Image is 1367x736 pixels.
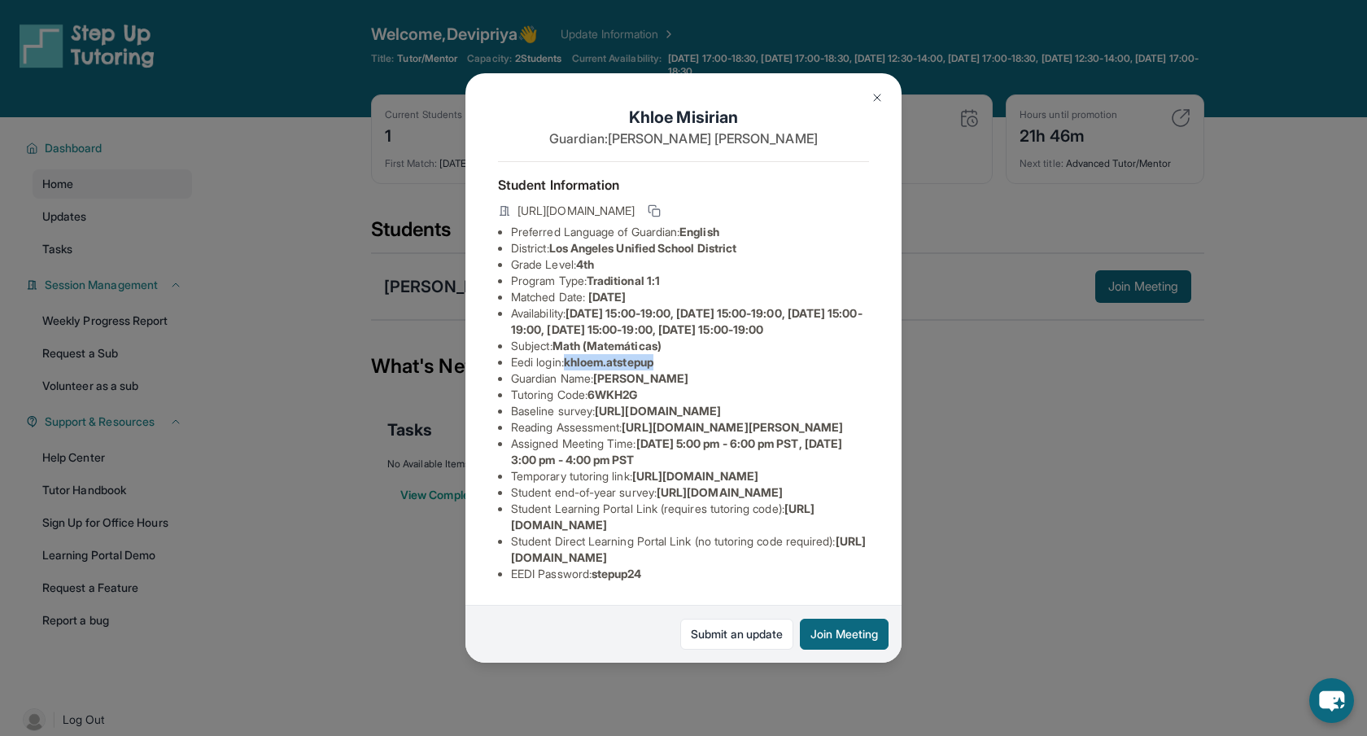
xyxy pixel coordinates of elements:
[511,484,869,501] li: Student end-of-year survey :
[511,403,869,419] li: Baseline survey :
[511,468,869,484] li: Temporary tutoring link :
[552,339,662,353] span: Math (Matemáticas)
[511,566,869,582] li: EEDI Password :
[498,175,869,195] h4: Student Information
[511,354,869,370] li: Eedi login :
[680,619,793,650] a: Submit an update
[511,305,869,338] li: Availability:
[511,436,842,467] span: [DATE] 5:00 pm - 6:00 pm PST, [DATE] 3:00 pm - 4:00 pm PST
[511,289,869,305] li: Matched Date:
[632,469,758,483] span: [URL][DOMAIN_NAME]
[800,619,889,650] button: Join Meeting
[511,273,869,289] li: Program Type:
[498,129,869,148] p: Guardian: [PERSON_NAME] [PERSON_NAME]
[511,370,869,387] li: Guardian Name :
[511,501,869,533] li: Student Learning Portal Link (requires tutoring code) :
[622,420,843,434] span: [URL][DOMAIN_NAME][PERSON_NAME]
[518,203,635,219] span: [URL][DOMAIN_NAME]
[511,419,869,436] li: Reading Assessment :
[587,388,637,401] span: 6WKH2G
[1309,678,1354,723] button: chat-button
[511,224,869,240] li: Preferred Language of Guardian:
[587,274,660,287] span: Traditional 1:1
[511,256,869,273] li: Grade Level:
[511,533,869,566] li: Student Direct Learning Portal Link (no tutoring code required) :
[511,387,869,403] li: Tutoring Code :
[511,338,869,354] li: Subject :
[549,241,736,255] span: Los Angeles Unified School District
[588,290,626,304] span: [DATE]
[593,371,688,385] span: [PERSON_NAME]
[511,240,869,256] li: District:
[592,567,642,580] span: stepup24
[511,306,863,336] span: [DATE] 15:00-19:00, [DATE] 15:00-19:00, [DATE] 15:00-19:00, [DATE] 15:00-19:00, [DATE] 15:00-19:00
[595,404,721,418] span: [URL][DOMAIN_NAME]
[511,436,869,468] li: Assigned Meeting Time :
[576,257,594,271] span: 4th
[871,91,884,104] img: Close Icon
[498,106,869,129] h1: Khloe Misirian
[564,355,653,369] span: khloem.atstepup
[657,485,783,499] span: [URL][DOMAIN_NAME]
[679,225,719,239] span: English
[644,201,664,221] button: Copy link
